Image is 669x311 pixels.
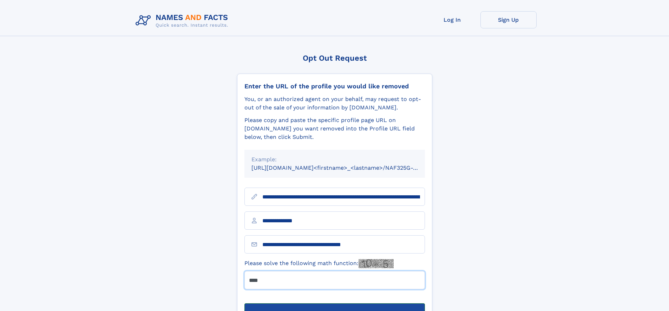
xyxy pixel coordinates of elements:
[237,54,432,62] div: Opt Out Request
[244,95,425,112] div: You, or an authorized agent on your behalf, may request to opt-out of the sale of your informatio...
[424,11,480,28] a: Log In
[133,11,234,30] img: Logo Names and Facts
[251,164,438,171] small: [URL][DOMAIN_NAME]<firstname>_<lastname>/NAF325G-xxxxxxxx
[244,82,425,90] div: Enter the URL of the profile you would like removed
[480,11,537,28] a: Sign Up
[244,116,425,141] div: Please copy and paste the specific profile page URL on [DOMAIN_NAME] you want removed into the Pr...
[244,259,394,268] label: Please solve the following math function:
[251,155,418,164] div: Example:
